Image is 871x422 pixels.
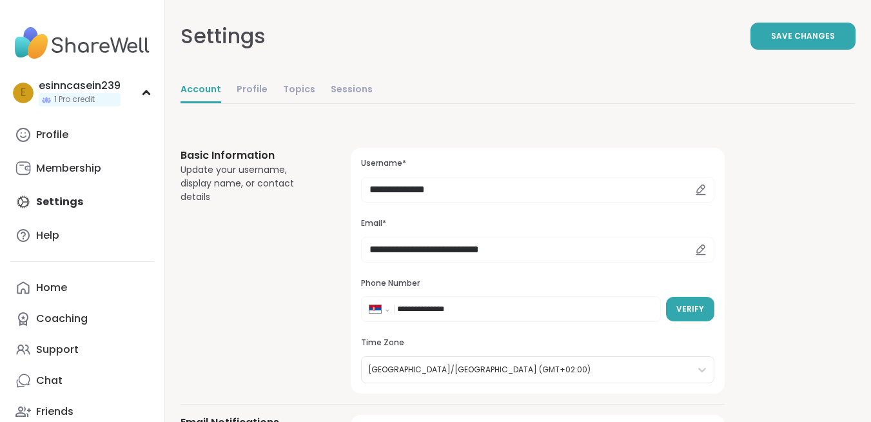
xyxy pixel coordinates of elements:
a: Coaching [10,303,154,334]
a: Account [181,77,221,103]
img: ShareWell Nav Logo [10,21,154,66]
a: Topics [283,77,315,103]
div: Coaching [36,312,88,326]
button: Verify [666,297,714,321]
div: Friends [36,405,73,419]
span: 1 Pro credit [54,94,95,105]
button: Save Changes [750,23,856,50]
a: Membership [10,153,154,184]
div: esinncasein239 [39,79,121,93]
div: Help [36,228,59,243]
div: Home [36,281,67,295]
h3: Basic Information [181,148,320,163]
span: e [21,85,26,101]
a: Profile [237,77,268,103]
h3: Username* [361,158,714,169]
h3: Time Zone [361,337,714,348]
div: Membership [36,161,101,176]
a: Support [10,334,154,365]
h3: Phone Number [361,278,714,289]
div: Update your username, display name, or contact details [181,163,320,204]
h3: Email* [361,218,714,229]
span: Save Changes [771,30,835,42]
span: Verify [676,303,704,315]
a: Chat [10,365,154,396]
div: Settings [181,21,266,52]
div: Support [36,343,79,357]
a: Help [10,220,154,251]
a: Home [10,272,154,303]
a: Sessions [331,77,373,103]
div: Chat [36,374,63,388]
div: Profile [36,128,68,142]
a: Profile [10,119,154,150]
